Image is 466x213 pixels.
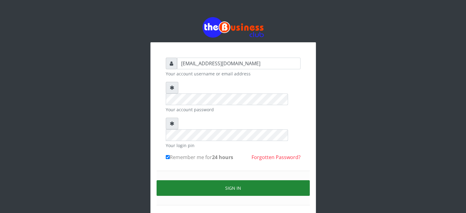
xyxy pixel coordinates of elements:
a: Forgotten Password? [252,154,301,161]
small: Your account password [166,106,301,113]
small: Your login pin [166,142,301,149]
small: Your account username or email address [166,70,301,77]
input: Remember me for24 hours [166,155,170,159]
b: 24 hours [212,154,233,161]
input: Username or email address [177,58,301,69]
button: Sign in [157,180,310,196]
label: Remember me for [166,154,233,161]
